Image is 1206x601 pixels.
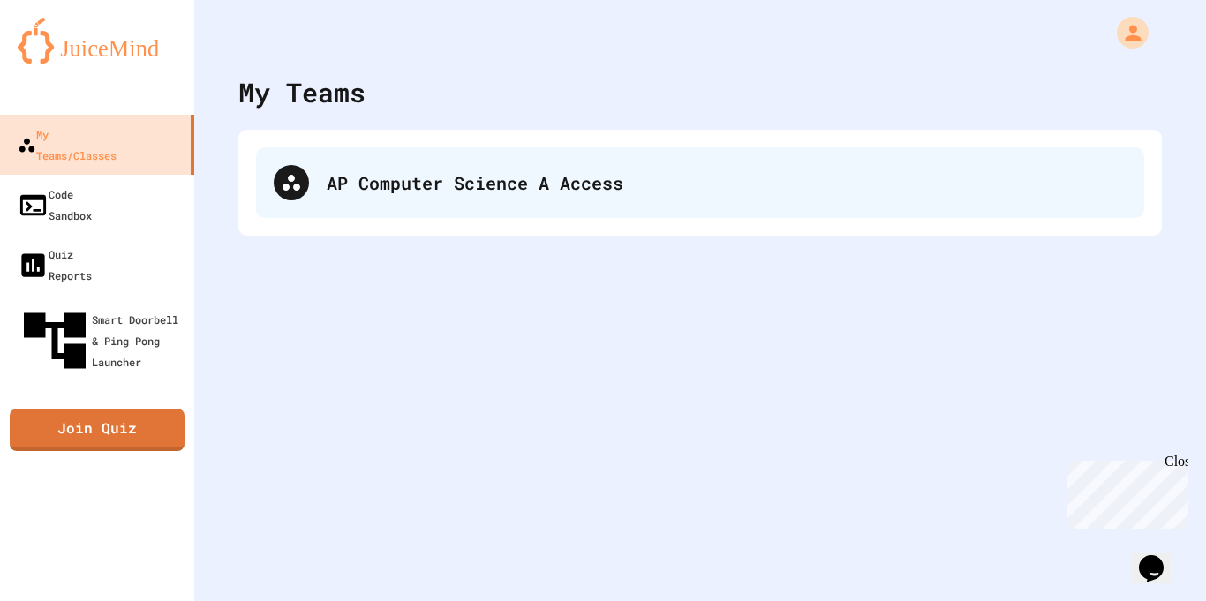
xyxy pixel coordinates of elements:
[18,18,177,64] img: logo-orange.svg
[238,72,366,112] div: My Teams
[1059,454,1188,529] iframe: chat widget
[1098,12,1153,53] div: My Account
[18,244,92,286] div: Quiz Reports
[10,409,185,451] a: Join Quiz
[18,124,117,166] div: My Teams/Classes
[1132,530,1188,583] iframe: chat widget
[18,184,92,226] div: Code Sandbox
[18,304,187,378] div: Smart Doorbell & Ping Pong Launcher
[7,7,122,112] div: Chat with us now!Close
[327,169,1127,196] div: AP Computer Science A Access
[256,147,1144,218] div: AP Computer Science A Access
